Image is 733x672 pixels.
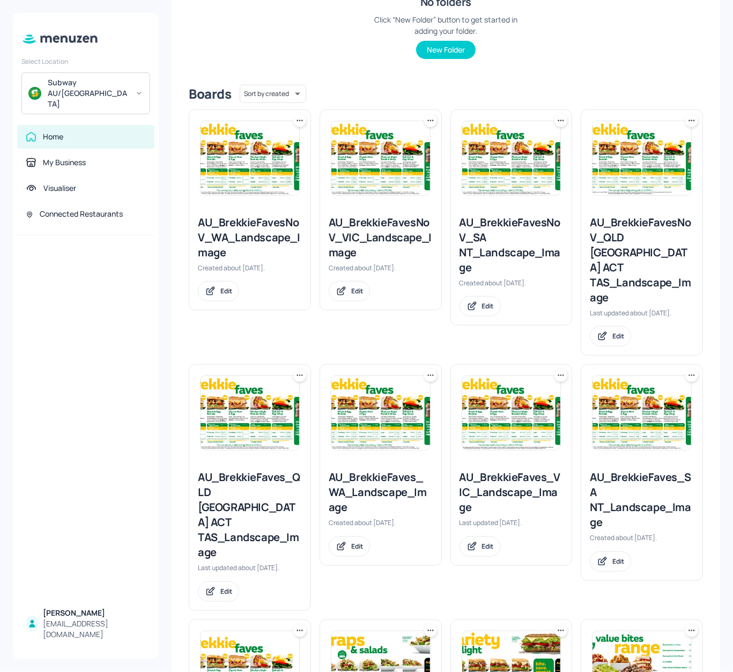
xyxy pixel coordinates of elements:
[460,470,564,515] div: AU_BrekkieFaves_VIC_Landscape_Image
[593,121,691,195] img: 2025-08-14-175514661442377zu8y18a7v.jpeg
[43,618,146,640] div: [EMAIL_ADDRESS][DOMAIN_NAME]
[329,263,433,272] div: Created about [DATE].
[329,518,433,527] div: Created about [DATE].
[590,533,694,542] div: Created about [DATE].
[612,331,624,341] div: Edit
[198,263,302,272] div: Created about [DATE].
[43,131,63,142] div: Home
[240,83,306,105] div: Sort by created
[612,557,624,566] div: Edit
[331,121,430,195] img: 2025-08-13-1755052488882tu52zlxrh0d.jpeg
[329,215,433,260] div: AU_BrekkieFavesNoV_VIC_Landscape_Image
[590,470,694,530] div: AU_BrekkieFaves_SA NT_Landscape_Image
[43,183,76,194] div: Visualiser
[460,215,564,275] div: AU_BrekkieFavesNoV_SA NT_Landscape_Image
[416,41,476,59] button: New Folder
[460,518,564,527] div: Last updated [DATE].
[40,209,123,219] div: Connected Restaurants
[482,542,494,551] div: Edit
[189,85,231,102] div: Boards
[590,215,694,305] div: AU_BrekkieFavesNoV_QLD [GEOGRAPHIC_DATA] ACT TAS_Landscape_Image
[48,77,129,109] div: Subway AU/[GEOGRAPHIC_DATA]
[198,470,302,560] div: AU_BrekkieFaves_QLD [GEOGRAPHIC_DATA] ACT TAS_Landscape_Image
[460,278,564,287] div: Created about [DATE].
[366,14,527,36] div: Click “New Folder” button to get started in adding your folder.
[201,121,299,195] img: 2025-08-13-1755052488882tu52zlxrh0d.jpeg
[220,587,232,596] div: Edit
[482,301,494,311] div: Edit
[590,308,694,317] div: Last updated about [DATE].
[593,376,691,450] img: 2025-08-13-17550515790531wlu5d8p5b8.jpeg
[351,286,363,296] div: Edit
[198,563,302,572] div: Last updated about [DATE].
[43,608,146,618] div: [PERSON_NAME]
[462,376,561,450] img: 2025-08-27-175625429720232v8ygvb21l.jpeg
[329,470,433,515] div: AU_BrekkieFaves_WA_Landscape_Image
[43,157,86,168] div: My Business
[28,87,41,100] img: avatar
[201,376,299,450] img: 2025-08-13-1755052488882tu52zlxrh0d.jpeg
[331,376,430,450] img: 2025-08-13-17550515790531wlu5d8p5b8.jpeg
[198,215,302,260] div: AU_BrekkieFavesNoV_WA_Landscape_Image
[462,121,561,195] img: 2025-08-13-1755052488882tu52zlxrh0d.jpeg
[21,57,150,66] div: Select Location
[351,542,363,551] div: Edit
[220,286,232,296] div: Edit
